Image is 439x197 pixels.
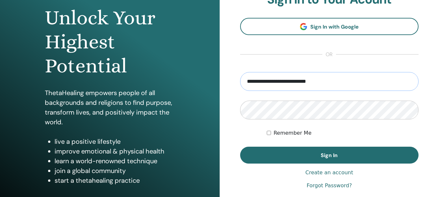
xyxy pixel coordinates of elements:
button: Sign In [240,147,419,164]
div: Keep me authenticated indefinitely or until I manually logout [267,129,419,137]
p: ThetaHealing empowers people of all backgrounds and religions to find purpose, transform lives, a... [45,88,175,127]
h1: Unlock Your Highest Potential [45,6,175,78]
span: Sign In [321,152,338,159]
a: Forgot Password? [307,182,352,190]
li: improve emotional & physical health [55,146,175,156]
span: or [322,51,336,58]
a: Create an account [305,169,353,177]
span: Sign In with Google [310,23,359,30]
a: Sign In with Google [240,18,419,35]
li: learn a world-renowned technique [55,156,175,166]
label: Remember Me [274,129,312,137]
li: live a positive lifestyle [55,137,175,146]
li: start a thetahealing practice [55,176,175,185]
li: join a global community [55,166,175,176]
